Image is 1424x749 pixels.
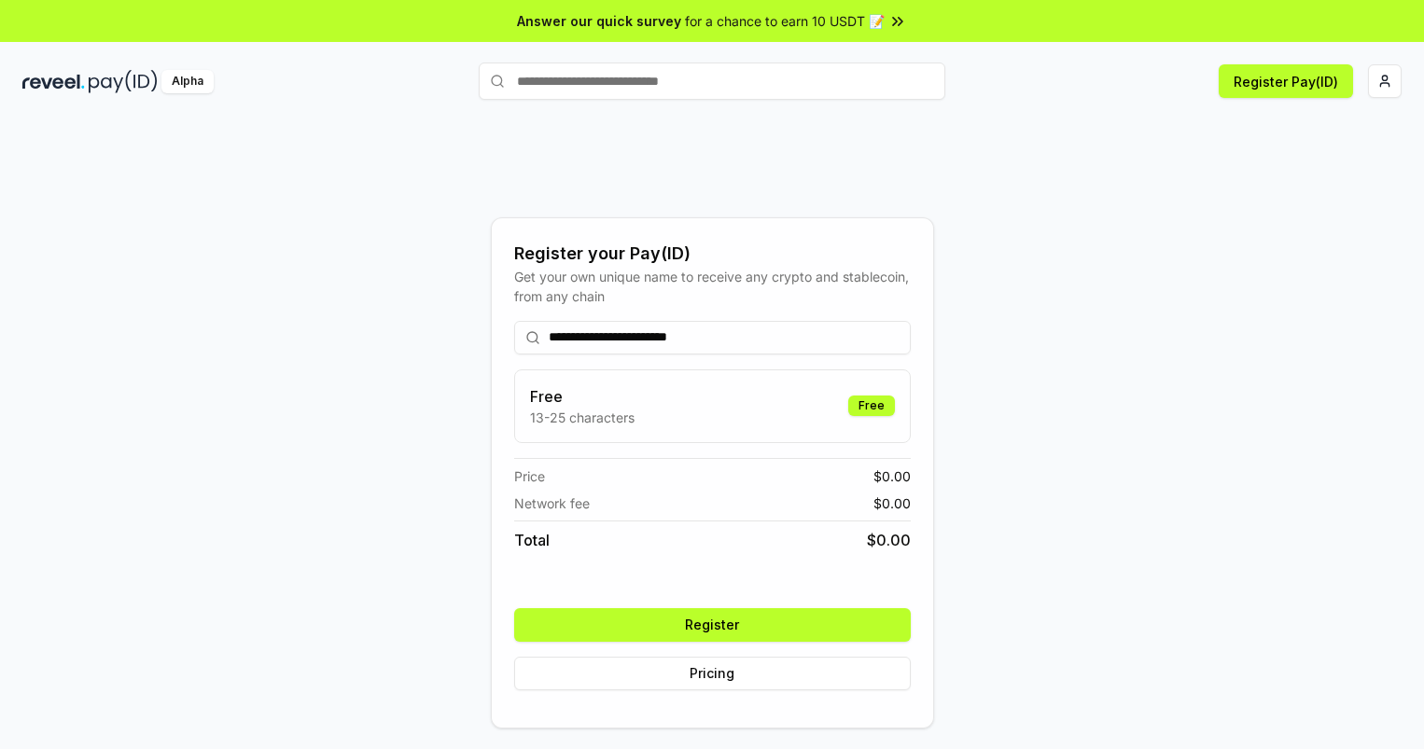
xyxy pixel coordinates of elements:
[530,408,635,427] p: 13-25 characters
[530,385,635,408] h3: Free
[517,11,681,31] span: Answer our quick survey
[873,466,911,486] span: $ 0.00
[514,241,911,267] div: Register your Pay(ID)
[514,657,911,690] button: Pricing
[848,395,895,416] div: Free
[22,70,85,93] img: reveel_dark
[873,493,911,513] span: $ 0.00
[514,466,545,486] span: Price
[867,529,911,551] span: $ 0.00
[514,267,911,306] div: Get your own unique name to receive any crypto and stablecoin, from any chain
[514,529,550,551] span: Total
[685,11,885,31] span: for a chance to earn 10 USDT 📝
[514,608,911,642] button: Register
[89,70,158,93] img: pay_id
[514,493,590,513] span: Network fee
[1219,64,1353,98] button: Register Pay(ID)
[161,70,214,93] div: Alpha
